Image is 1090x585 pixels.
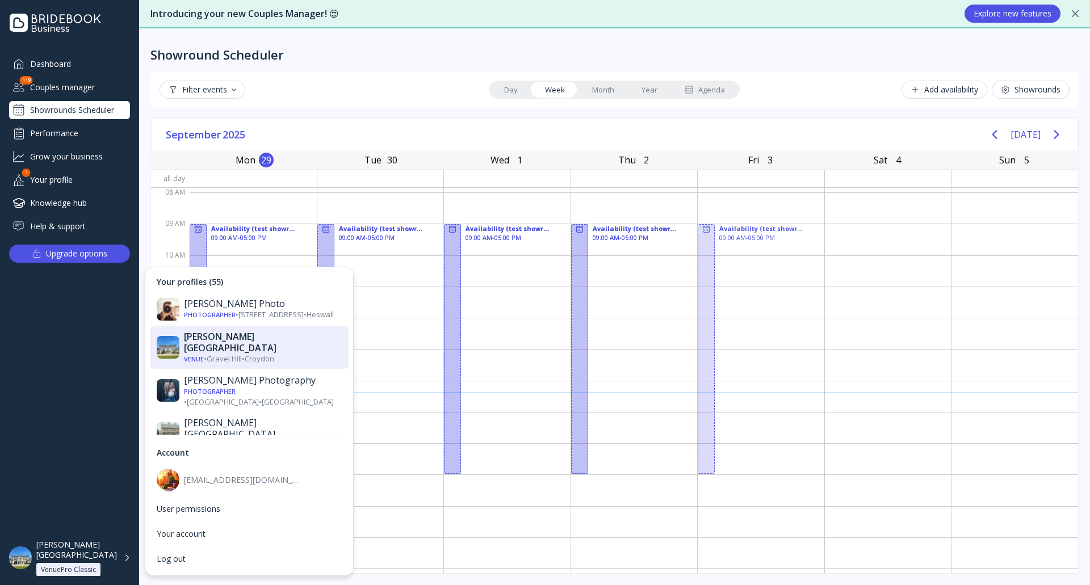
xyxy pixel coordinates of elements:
a: Your account [150,522,349,546]
div: • [STREET_ADDRESS] • Heswall [184,310,342,321]
button: Next page [1045,123,1068,146]
div: Venue [184,355,204,363]
div: Mon [232,152,259,168]
div: 119 [20,76,33,85]
div: [EMAIL_ADDRESS][DOMAIN_NAME] [184,475,301,485]
a: Year [628,82,671,98]
div: 2 [639,153,654,167]
button: Showrounds [992,81,1070,99]
button: Explore new features [965,5,1060,23]
img: dpr=1,fit=cover,g=face,w=48,h=48 [9,546,32,569]
div: Your account [157,529,342,539]
a: Month [578,82,628,98]
div: Showrounds [1001,85,1060,94]
span: 2025 [223,126,247,143]
a: Your profile1 [9,170,130,189]
div: • [GEOGRAPHIC_DATA] • [GEOGRAPHIC_DATA] [184,386,342,407]
div: Showround Scheduler [150,47,284,62]
div: Add availability [911,85,978,94]
div: Couples manager [9,78,130,96]
a: User permissions [150,497,349,521]
div: 30 [385,153,400,167]
div: 10 AM [151,249,190,280]
div: Your profiles (55) [150,272,349,292]
div: VenuePro Classic [41,565,96,574]
a: Couples manager119 [9,78,130,96]
div: Tue [361,152,385,168]
div: 08 AM [151,186,190,217]
div: Log out [157,554,342,564]
div: Thu [615,152,639,168]
div: Agenda [685,85,725,95]
div: Photographer [184,311,236,319]
div: Availability (test showrounds), 09:00 AM - 05:00 PM [444,224,566,474]
div: 1 [22,169,31,177]
a: Dashboard [9,54,130,73]
iframe: Chat Widget [1033,531,1090,585]
a: Help & support [9,217,130,235]
div: [PERSON_NAME][GEOGRAPHIC_DATA] [184,331,342,353]
div: Your profile [9,170,130,189]
div: Wed [487,152,513,168]
img: dpr=1,fit=cover,g=face,w=30,h=30 [157,423,179,445]
div: All-day [151,170,190,187]
div: 09 AM [151,217,190,248]
img: dpr=1,fit=cover,g=face,w=40,h=40 [157,469,179,491]
div: Introducing your new Couples Manager! 😍 [150,7,953,20]
div: Availability (test showrounds), 09:00 AM - 05:00 PM [698,224,820,474]
div: 1 [513,153,527,167]
button: Previous page [983,123,1006,146]
div: • Gravel Hill • Croydon [184,353,342,364]
div: 4 [891,153,905,167]
div: [PERSON_NAME][GEOGRAPHIC_DATA] [36,540,117,560]
a: Performance [9,124,130,142]
div: Explore new features [974,9,1051,18]
div: User permissions [157,504,342,514]
div: Photographer [184,387,236,395]
img: dpr=1,fit=cover,g=face,w=30,h=30 [157,336,179,359]
a: Knowledge hub [9,193,130,212]
div: Upgrade options [46,246,107,262]
div: 3 [762,153,777,167]
img: dpr=1,fit=cover,g=face,w=30,h=30 [157,380,179,402]
div: Filter events [169,85,236,94]
div: Sat [870,152,891,168]
button: September2025 [161,126,251,143]
a: Showrounds Scheduler [9,101,130,119]
div: [PERSON_NAME][GEOGRAPHIC_DATA] [184,417,342,440]
img: dpr=1,fit=cover,g=face,w=30,h=30 [157,298,179,321]
div: Account [150,443,349,463]
button: Filter events [160,81,245,99]
div: Sun [996,152,1019,168]
div: [PERSON_NAME] Photography [184,374,342,386]
a: Day [491,82,531,98]
button: [DATE] [1011,124,1041,145]
div: Availability (test showrounds), 09:00 AM - 05:00 PM [571,224,693,474]
div: Fri [745,152,762,168]
div: 5 [1019,153,1034,167]
div: 29 [259,153,274,167]
button: Upgrade options [9,245,130,263]
div: [PERSON_NAME] Photo [184,298,342,310]
a: Grow your business [9,147,130,166]
a: Week [531,82,578,98]
button: Add availability [902,81,987,99]
span: September [166,126,223,143]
